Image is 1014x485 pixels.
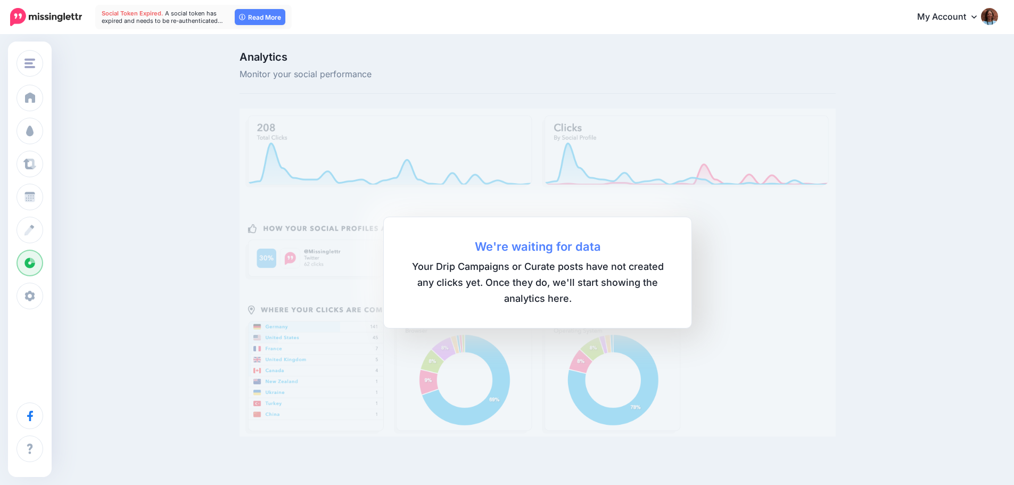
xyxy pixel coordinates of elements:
span: A social token has expired and needs to be re-authenticated… [102,10,223,24]
a: Read More [235,9,285,25]
span: Analytics [240,52,427,62]
img: Missinglettr [10,8,82,26]
img: advanced_analytics.png [240,109,836,437]
span: Your Drip Campaigns or Curate posts have not created any clicks yet. Once they do, we'll start sh... [405,259,670,307]
img: menu.png [24,59,35,68]
span: Monitor your social performance [240,68,427,81]
b: We're waiting for data [405,239,670,254]
a: My Account [906,4,998,30]
span: Social Token Expired. [102,10,163,17]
